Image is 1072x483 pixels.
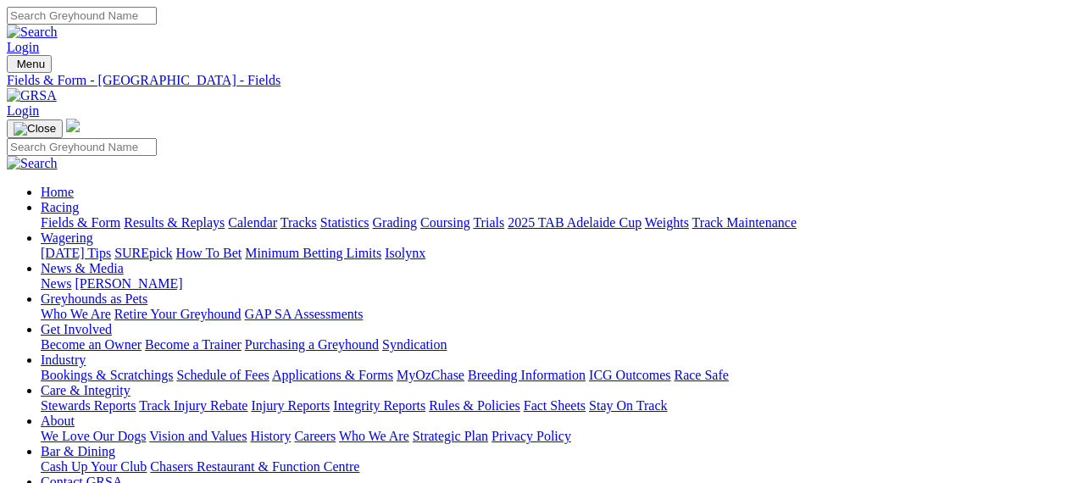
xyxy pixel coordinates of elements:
a: News & Media [41,261,124,275]
a: Bar & Dining [41,444,115,458]
a: Fact Sheets [524,398,586,413]
a: Careers [294,429,336,443]
a: Minimum Betting Limits [245,246,381,260]
a: Chasers Restaurant & Function Centre [150,459,359,474]
a: We Love Our Dogs [41,429,146,443]
div: Care & Integrity [41,398,1065,414]
div: Industry [41,368,1065,383]
a: Stay On Track [589,398,667,413]
a: Fields & Form - [GEOGRAPHIC_DATA] - Fields [7,73,1065,88]
a: Purchasing a Greyhound [245,337,379,352]
a: Wagering [41,230,93,245]
a: Fields & Form [41,215,120,230]
div: Racing [41,215,1065,230]
a: Isolynx [385,246,425,260]
a: Applications & Forms [272,368,393,382]
div: About [41,429,1065,444]
img: GRSA [7,88,57,103]
a: Track Maintenance [692,215,797,230]
button: Toggle navigation [7,55,52,73]
a: Race Safe [674,368,728,382]
a: Greyhounds as Pets [41,291,147,306]
a: Racing [41,200,79,214]
a: Integrity Reports [333,398,425,413]
a: Bookings & Scratchings [41,368,173,382]
a: [DATE] Tips [41,246,111,260]
a: SUREpick [114,246,172,260]
a: 2025 TAB Adelaide Cup [508,215,642,230]
span: Menu [17,58,45,70]
a: Industry [41,353,86,367]
a: Home [41,185,74,199]
a: GAP SA Assessments [245,307,364,321]
a: Retire Your Greyhound [114,307,242,321]
a: [PERSON_NAME] [75,276,182,291]
a: Coursing [420,215,470,230]
a: Tracks [280,215,317,230]
a: Weights [645,215,689,230]
a: Care & Integrity [41,383,131,397]
a: Become a Trainer [145,337,242,352]
a: Login [7,103,39,118]
a: ICG Outcomes [589,368,670,382]
button: Toggle navigation [7,119,63,138]
a: Results & Replays [124,215,225,230]
a: Get Involved [41,322,112,336]
a: History [250,429,291,443]
a: Injury Reports [251,398,330,413]
div: Bar & Dining [41,459,1065,475]
a: Login [7,40,39,54]
a: Statistics [320,215,369,230]
div: Wagering [41,246,1065,261]
a: Stewards Reports [41,398,136,413]
a: Rules & Policies [429,398,520,413]
div: Get Involved [41,337,1065,353]
input: Search [7,138,157,156]
a: Syndication [382,337,447,352]
img: Search [7,156,58,171]
a: Vision and Values [149,429,247,443]
img: Search [7,25,58,40]
a: How To Bet [176,246,242,260]
a: Calendar [228,215,277,230]
div: News & Media [41,276,1065,291]
img: Close [14,122,56,136]
input: Search [7,7,157,25]
a: Grading [373,215,417,230]
div: Greyhounds as Pets [41,307,1065,322]
a: MyOzChase [397,368,464,382]
a: News [41,276,71,291]
a: Trials [473,215,504,230]
a: Privacy Policy [492,429,571,443]
a: Strategic Plan [413,429,488,443]
a: Become an Owner [41,337,142,352]
a: About [41,414,75,428]
img: logo-grsa-white.png [66,119,80,132]
a: Track Injury Rebate [139,398,247,413]
a: Cash Up Your Club [41,459,147,474]
a: Schedule of Fees [176,368,269,382]
a: Who We Are [339,429,409,443]
a: Breeding Information [468,368,586,382]
a: Who We Are [41,307,111,321]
